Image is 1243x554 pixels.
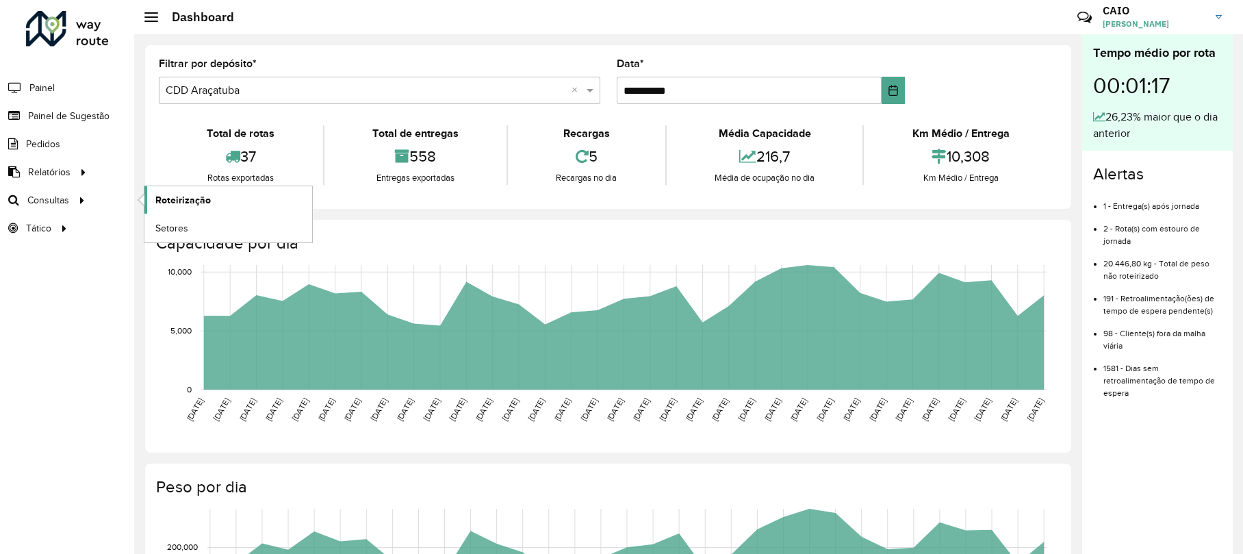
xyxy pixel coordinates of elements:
h4: Peso por dia [156,477,1058,497]
text: [DATE] [973,396,992,423]
text: [DATE] [947,396,966,423]
a: Setores [144,214,312,242]
text: [DATE] [342,396,362,423]
text: [DATE] [1025,396,1045,423]
div: 00:01:17 [1093,62,1222,109]
div: 5 [511,142,662,171]
a: Roteirização [144,186,312,214]
text: [DATE] [290,396,310,423]
text: [DATE] [763,396,782,423]
div: 558 [328,142,504,171]
a: Contato Rápido [1070,3,1099,32]
div: Tempo médio por rota [1093,44,1222,62]
text: [DATE] [736,396,756,423]
text: [DATE] [894,396,914,423]
li: 2 - Rota(s) com estouro de jornada [1103,212,1222,247]
div: Recargas [511,125,662,142]
span: Tático [26,221,51,236]
text: 10,000 [168,267,192,276]
text: 200,000 [167,543,198,552]
span: Consultas [27,193,69,207]
text: [DATE] [552,396,572,423]
text: [DATE] [631,396,651,423]
text: [DATE] [841,396,861,423]
li: 1 - Entrega(s) após jornada [1103,190,1222,212]
h3: CAIO [1103,4,1205,17]
h4: Alertas [1093,164,1222,184]
text: [DATE] [316,396,336,423]
h2: Dashboard [158,10,234,25]
text: [DATE] [868,396,888,423]
text: [DATE] [500,396,520,423]
text: [DATE] [815,396,835,423]
div: 37 [162,142,320,171]
text: [DATE] [920,396,940,423]
text: [DATE] [474,396,494,423]
text: 0 [187,385,192,394]
span: [PERSON_NAME] [1103,18,1205,30]
h4: Capacidade por dia [156,234,1058,253]
text: [DATE] [526,396,546,423]
text: [DATE] [421,396,441,423]
text: [DATE] [395,396,415,423]
text: [DATE] [448,396,467,423]
div: Entregas exportadas [328,171,504,185]
text: [DATE] [658,396,678,423]
span: Painel de Sugestão [28,109,110,123]
div: 26,23% maior que o dia anterior [1093,109,1222,142]
div: Média Capacidade [670,125,860,142]
text: [DATE] [212,396,231,423]
li: 191 - Retroalimentação(ões) de tempo de espera pendente(s) [1103,282,1222,317]
div: Média de ocupação no dia [670,171,860,185]
text: [DATE] [238,396,257,423]
span: Setores [155,221,188,236]
text: [DATE] [264,396,283,423]
text: [DATE] [579,396,599,423]
text: 5,000 [170,326,192,335]
text: [DATE] [999,396,1018,423]
li: 20.446,80 kg - Total de peso não roteirizado [1103,247,1222,282]
text: [DATE] [185,396,205,423]
div: 10,308 [867,142,1054,171]
label: Filtrar por depósito [159,55,257,72]
div: Km Médio / Entrega [867,171,1054,185]
div: Recargas no dia [511,171,662,185]
span: Roteirização [155,193,211,207]
span: Clear all [572,82,583,99]
div: Total de rotas [162,125,320,142]
label: Data [617,55,644,72]
li: 98 - Cliente(s) fora da malha viária [1103,317,1222,352]
div: 216,7 [670,142,860,171]
text: [DATE] [684,396,704,423]
span: Painel [29,81,55,95]
text: [DATE] [369,396,389,423]
span: Relatórios [28,165,71,179]
div: Km Médio / Entrega [867,125,1054,142]
text: [DATE] [789,396,808,423]
div: Rotas exportadas [162,171,320,185]
span: Pedidos [26,137,60,151]
li: 1581 - Dias sem retroalimentação de tempo de espera [1103,352,1222,399]
div: Total de entregas [328,125,504,142]
text: [DATE] [710,396,730,423]
text: [DATE] [605,396,625,423]
button: Choose Date [882,77,905,104]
